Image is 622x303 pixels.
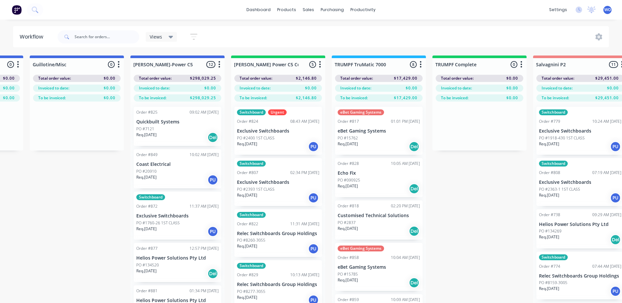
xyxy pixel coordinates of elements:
[3,75,15,81] span: $0.00
[136,262,159,268] p: PO #134520
[338,226,358,231] p: Req. [DATE]
[237,161,266,167] div: Switchboard
[539,141,559,147] p: Req. [DATE]
[208,175,218,185] div: PU
[338,246,384,251] div: eBet Gaming Systems
[136,213,219,219] p: Exclusive Switchboards
[237,128,319,134] p: Exclusive Switchboards
[604,7,611,13] span: WO
[338,135,358,141] p: PO #15762
[38,75,71,81] span: Total order value:
[190,109,219,115] div: 09:02 AM [DATE]
[136,220,180,226] p: PO #1760-26 1ST CLASS
[237,237,265,243] p: PO #8260-3055
[391,161,420,167] div: 10:05 AM [DATE]
[104,85,115,91] span: $0.00
[338,264,420,270] p: eBet Gaming Systems
[441,95,468,101] span: To be invoiced:
[539,170,560,176] div: Order #808
[290,170,319,176] div: 02:34 PM [DATE]
[136,255,219,261] p: Helios Power Solutions Pty Ltd
[237,170,258,176] div: Order #807
[190,95,216,101] span: $298,029.25
[237,282,319,287] p: Relec Switchboards Group Holdings
[610,286,621,296] div: PU
[237,295,257,300] p: Req. [DATE]
[237,141,257,147] p: Req. [DATE]
[595,75,619,81] span: $29,451.00
[136,152,158,158] div: Order #849
[237,109,266,115] div: Switchboard
[441,75,474,81] span: Total order value:
[305,85,317,91] span: $0.00
[347,5,379,15] div: productivity
[204,85,216,91] span: $0.00
[391,255,420,261] div: 10:04 AM [DATE]
[539,119,560,124] div: Order #779
[338,183,358,189] p: Req. [DATE]
[296,75,317,81] span: $2,146.80
[136,162,219,167] p: Coast Electrical
[237,272,258,278] div: Order #829
[237,186,275,192] p: PO #2393 1ST CLASS
[237,231,319,236] p: Relec Switchboards Group Holdings
[274,5,299,15] div: products
[150,33,162,40] span: Views
[539,161,568,167] div: Switchboard
[190,203,219,209] div: 11:37 AM [DATE]
[3,85,15,91] span: $0.00
[208,132,218,143] div: Del
[12,5,22,15] img: Factory
[139,75,172,81] span: Total order value:
[335,243,423,291] div: eBet Gaming SystemsOrder #85810:04 AM [DATE]eBet Gaming SystemsPO #15785Req.[DATE]Del
[134,192,221,240] div: SwitchboardOrder #87211:37 AM [DATE]Exclusive SwitchboardsPO #1760-26 1ST CLASSReq.[DATE]PU
[394,75,417,81] span: $17,429.00
[335,107,423,155] div: eBet Gaming SystemsOrder #81701:01 PM [DATE]eBet Gaming SystemsPO #15762Req.[DATE]Del
[237,243,257,249] p: Req. [DATE]
[338,213,420,218] p: Customised Technical Solutions
[610,234,621,245] div: Del
[539,135,585,141] p: PO #1918-430 1ST CLASS
[317,5,347,15] div: purchasing
[296,95,317,101] span: $2,146.80
[542,75,574,81] span: Total order value:
[338,177,360,183] p: PO #090925
[136,268,157,274] p: Req. [DATE]
[592,212,621,218] div: 09:29 AM [DATE]
[391,297,420,303] div: 10:09 AM [DATE]
[136,246,158,251] div: Order #877
[340,85,371,91] span: Invoiced to date:
[335,158,423,197] div: Order #82810:05 AM [DATE]Echo FixPO #090925Req.[DATE]Del
[610,193,621,203] div: PU
[338,161,359,167] div: Order #828
[338,119,359,124] div: Order #817
[338,170,420,176] p: Echo Fix
[607,85,619,91] span: $0.00
[139,85,170,91] span: Invoiced to date:
[20,33,46,41] div: Workflow
[237,221,258,227] div: Order #822
[75,30,139,43] input: Search for orders...
[542,95,569,101] span: To be invoiced:
[546,5,570,15] div: settings
[237,289,265,295] p: PO #8277-3055
[190,288,219,294] div: 01:34 PM [DATE]
[539,180,621,185] p: Exclusive Switchboards
[38,85,69,91] span: Invoiced to date:
[391,203,420,209] div: 02:20 PM [DATE]
[338,109,384,115] div: eBet Gaming Systems
[409,141,419,152] div: Del
[234,158,322,206] div: SwitchboardOrder #80702:34 PM [DATE]Exclusive SwitchboardsPO #2393 1ST CLASSReq.[DATE]PU
[139,95,166,101] span: To be invoiced:
[136,126,154,132] p: PO #7121
[237,192,257,198] p: Req. [DATE]
[338,128,420,134] p: eBet Gaming Systems
[610,141,621,152] div: PU
[539,212,560,218] div: Order #738
[539,273,621,279] p: Relec Switchboards Group Holdings
[134,149,221,188] div: Order #84910:02 AM [DATE]Coast ElectricalPO #20910Req.[DATE]PU
[104,75,115,81] span: $0.00
[290,272,319,278] div: 10:13 AM [DATE]
[290,221,319,227] div: 11:31 AM [DATE]
[506,75,518,81] span: $0.00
